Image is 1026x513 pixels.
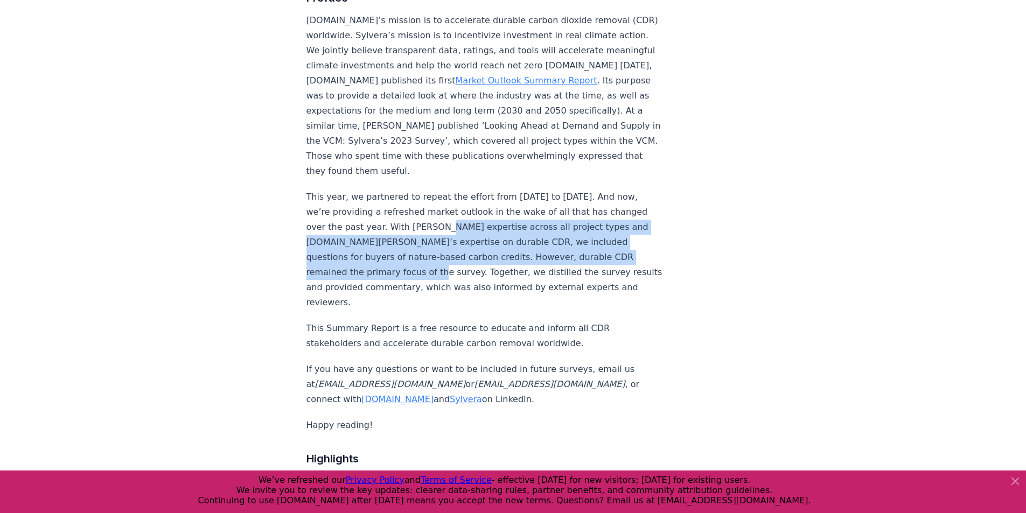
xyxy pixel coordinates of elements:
p: [DOMAIN_NAME]’s mission is to accelerate durable carbon dioxide removal (CDR) worldwide. Sylvera’... [306,13,663,179]
p: If you have any questions or want to be included in future surveys, email us at or , or connect w... [306,362,663,407]
p: This year, we partnered to repeat the effort from [DATE] to [DATE]. And now, we’re providing a re... [306,189,663,310]
a: [DOMAIN_NAME] [361,394,434,404]
a: Market Outlook Summary Report [456,75,597,86]
em: [EMAIL_ADDRESS][DOMAIN_NAME] [474,379,625,389]
h3: Highlights [306,450,663,467]
p: Happy reading! [306,418,663,433]
em: [EMAIL_ADDRESS][DOMAIN_NAME] [315,379,466,389]
a: Sylvera [450,394,482,404]
p: This Summary Report is a free resource to educate and inform all CDR stakeholders and accelerate ... [306,321,663,351]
